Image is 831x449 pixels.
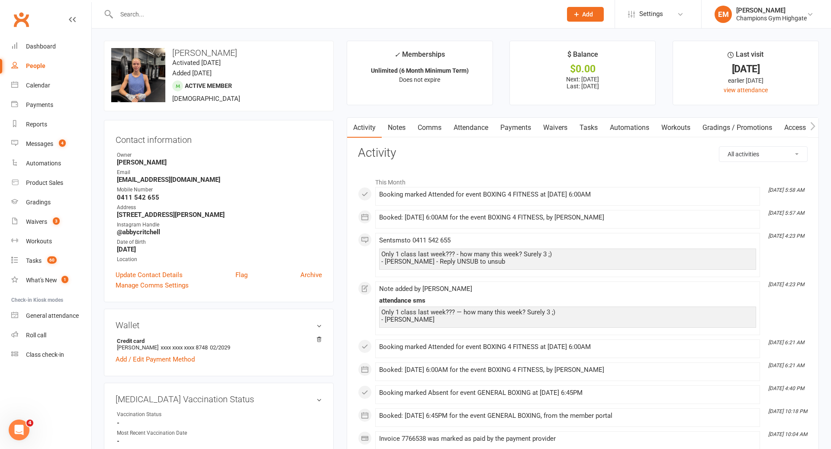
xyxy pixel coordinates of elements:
input: Search... [114,8,556,20]
i: [DATE] 6:21 AM [768,362,804,368]
a: view attendance [724,87,768,94]
a: Automations [11,154,91,173]
i: [DATE] 6:21 AM [768,339,804,346]
div: Payments [26,101,53,108]
a: Comms [412,118,448,138]
h3: Contact information [116,132,322,145]
h3: [MEDICAL_DATA] Vaccination Status [116,394,322,404]
div: Reports [26,121,47,128]
span: Settings [639,4,663,24]
span: 4 [26,420,33,426]
div: attendance sms [379,297,756,304]
span: 4 [59,139,66,147]
div: Instagram Handle [117,221,322,229]
div: Email [117,168,322,177]
i: [DATE] 5:58 AM [768,187,804,193]
div: Last visit [728,49,763,65]
a: Tasks [573,118,604,138]
div: [DATE] [681,65,811,74]
div: Automations [26,160,61,167]
div: Memberships [394,49,445,65]
h3: [PERSON_NAME] [111,48,326,58]
button: Add [567,7,604,22]
i: [DATE] 4:23 PM [768,281,804,287]
div: Roll call [26,332,46,339]
a: Class kiosk mode [11,345,91,365]
i: [DATE] 10:18 PM [768,408,807,414]
h3: Wallet [116,320,322,330]
a: Automations [604,118,655,138]
a: Activity [347,118,382,138]
div: Only 1 class last week??? - how many this week? Surely 3 ;) - [PERSON_NAME] - Reply UNSUB to unsub [381,251,754,265]
div: Booking marked Attended for event BOXING 4 FITNESS at [DATE] 6:00AM [379,343,756,351]
strong: [PERSON_NAME] [117,158,322,166]
div: Most Recent Vaccination Date [117,429,188,437]
a: Update Contact Details [116,270,183,280]
span: 1 [61,276,68,283]
a: Product Sales [11,173,91,193]
strong: [EMAIL_ADDRESS][DOMAIN_NAME] [117,176,322,184]
div: Owner [117,151,322,159]
a: Messages 4 [11,134,91,154]
a: Gradings / Promotions [696,118,778,138]
i: ✓ [394,51,400,59]
div: Vaccination Status [117,410,188,419]
strong: [STREET_ADDRESS][PERSON_NAME] [117,211,322,219]
div: Booked: [DATE] 6:00AM for the event BOXING 4 FITNESS, by [PERSON_NAME] [379,214,756,221]
a: Workouts [11,232,91,251]
span: xxxx xxxx xxxx 8748 [161,344,208,351]
div: Dashboard [26,43,56,50]
a: Tasks 60 [11,251,91,271]
div: Champions Gym Highgate [736,14,807,22]
li: This Month [358,173,808,187]
i: [DATE] 10:04 AM [768,431,807,437]
i: [DATE] 5:57 AM [768,210,804,216]
a: Calendar [11,76,91,95]
div: Only 1 class last week??? — how many this week? Surely 3 ;) - [PERSON_NAME] [381,309,754,323]
h3: Activity [358,146,808,160]
div: Mobile Number [117,186,322,194]
a: General attendance kiosk mode [11,306,91,326]
a: Workouts [655,118,696,138]
div: Workouts [26,238,52,245]
span: Add [582,11,593,18]
div: Note added by [PERSON_NAME] [379,285,756,293]
div: $ Balance [567,49,598,65]
li: [PERSON_NAME] [116,336,322,352]
time: Added [DATE] [172,69,212,77]
span: 60 [47,256,57,264]
a: Notes [382,118,412,138]
div: EM [715,6,732,23]
iframe: Intercom live chat [9,420,29,440]
a: Dashboard [11,37,91,56]
div: General attendance [26,312,79,319]
span: 3 [53,217,60,225]
strong: @abbycritchell [117,228,322,236]
a: Gradings [11,193,91,212]
div: Invoice 7766538 was marked as paid by the payment provider [379,435,756,443]
div: Messages [26,140,53,147]
a: Waivers [537,118,573,138]
i: [DATE] 4:23 PM [768,233,804,239]
img: image1745455463.png [111,48,165,102]
time: Activated [DATE] [172,59,221,67]
a: What's New1 [11,271,91,290]
strong: Unlimited (6 Month Minimum Term) [371,67,469,74]
div: People [26,62,45,69]
div: Tasks [26,257,42,264]
div: Booked: [DATE] 6:45PM for the event GENERAL BOXING, from the member portal [379,412,756,420]
div: Booked: [DATE] 6:00AM for the event BOXING 4 FITNESS, by [PERSON_NAME] [379,366,756,374]
strong: - [117,437,322,445]
div: Calendar [26,82,50,89]
a: Archive [300,270,322,280]
span: 02/2029 [210,344,230,351]
a: Roll call [11,326,91,345]
a: Add / Edit Payment Method [116,354,195,365]
span: Sent sms to 0411 542 655 [379,236,451,244]
div: Waivers [26,218,47,225]
a: Attendance [448,118,494,138]
a: Clubworx [10,9,32,30]
div: earlier [DATE] [681,76,811,85]
div: Product Sales [26,179,63,186]
div: Location [117,255,322,264]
